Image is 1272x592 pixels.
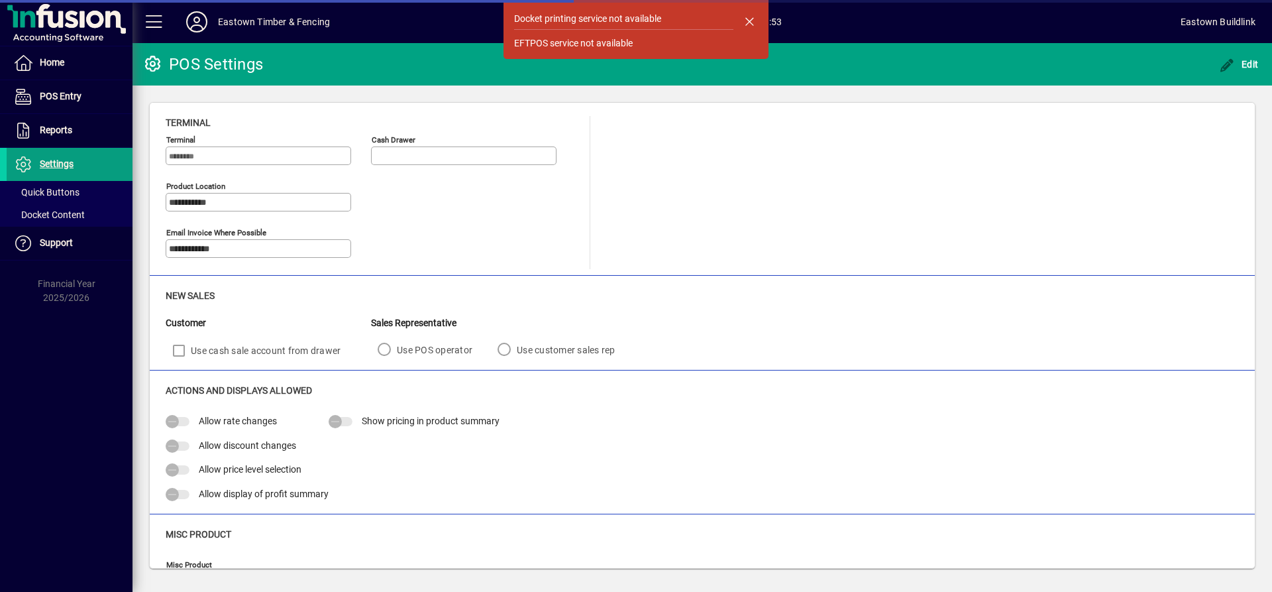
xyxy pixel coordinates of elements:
[1216,52,1262,76] button: Edit
[40,57,64,68] span: Home
[40,237,73,248] span: Support
[199,464,301,475] span: Allow price level selection
[13,209,85,220] span: Docket Content
[166,182,225,191] mat-label: Product location
[166,385,312,396] span: Actions and Displays Allowed
[142,54,263,75] div: POS Settings
[166,560,212,569] mat-label: Misc Product
[372,135,415,145] mat-label: Cash Drawer
[166,529,231,540] span: Misc Product
[166,290,215,301] span: New Sales
[514,36,633,50] div: EFTPOS service not available
[199,489,329,499] span: Allow display of profit summary
[13,187,79,198] span: Quick Buttons
[166,316,371,330] div: Customer
[166,135,195,145] mat-label: Terminal
[166,117,211,128] span: Terminal
[40,158,74,169] span: Settings
[1219,59,1259,70] span: Edit
[330,11,1181,32] span: [DATE] 08:53
[40,91,81,101] span: POS Entry
[371,316,634,330] div: Sales Representative
[7,114,132,147] a: Reports
[7,181,132,204] a: Quick Buttons
[362,416,500,426] span: Show pricing in product summary
[7,227,132,260] a: Support
[7,80,132,113] a: POS Entry
[7,204,132,226] a: Docket Content
[1181,11,1255,32] div: Eastown Buildlink
[176,10,218,34] button: Profile
[40,125,72,135] span: Reports
[166,228,266,237] mat-label: Email Invoice where possible
[7,46,132,80] a: Home
[199,416,277,426] span: Allow rate changes
[218,11,330,32] div: Eastown Timber & Fencing
[199,440,296,451] span: Allow discount changes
